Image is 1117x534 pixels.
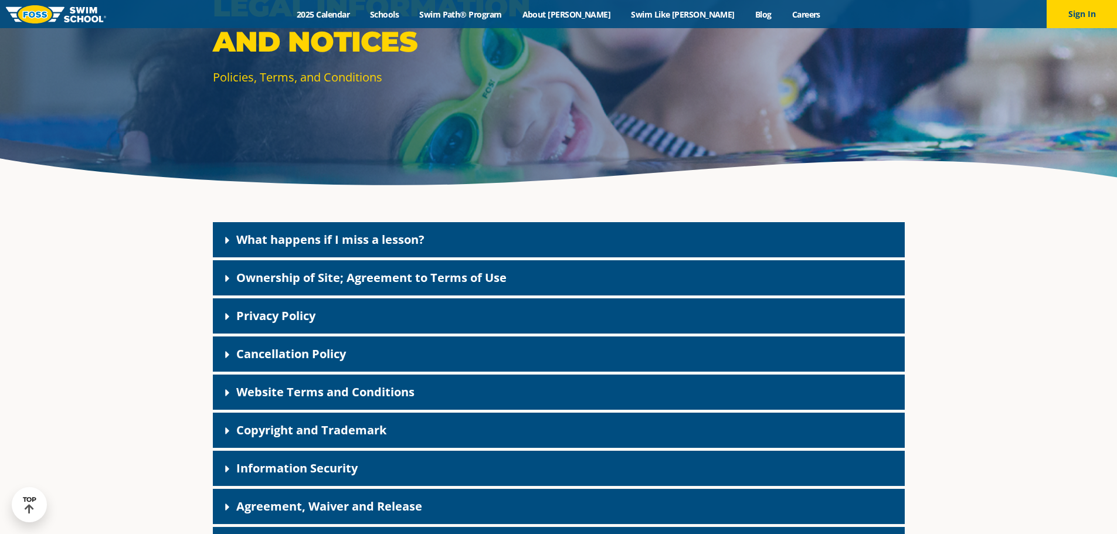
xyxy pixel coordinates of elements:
[745,9,782,20] a: Blog
[360,9,409,20] a: Schools
[236,498,422,514] a: Agreement, Waiver and Release
[236,232,425,247] a: What happens if I miss a lesson?
[236,422,386,438] a: Copyright and Trademark
[782,9,830,20] a: Careers
[6,5,106,23] img: FOSS Swim School Logo
[213,375,905,410] div: Website Terms and Conditions
[213,451,905,486] div: Information Security
[236,384,415,400] a: Website Terms and Conditions
[287,9,360,20] a: 2025 Calendar
[213,336,905,372] div: Cancellation Policy
[236,308,315,324] a: Privacy Policy
[409,9,512,20] a: Swim Path® Program
[621,9,745,20] a: Swim Like [PERSON_NAME]
[236,346,346,362] a: Cancellation Policy
[236,460,358,476] a: Information Security
[213,222,905,257] div: What happens if I miss a lesson?
[213,69,553,86] p: Policies, Terms, and Conditions
[236,270,507,285] a: Ownership of Site; Agreement to Terms of Use
[23,496,36,514] div: TOP
[213,489,905,524] div: Agreement, Waiver and Release
[213,413,905,448] div: Copyright and Trademark
[512,9,621,20] a: About [PERSON_NAME]
[213,260,905,295] div: Ownership of Site; Agreement to Terms of Use
[213,298,905,334] div: Privacy Policy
